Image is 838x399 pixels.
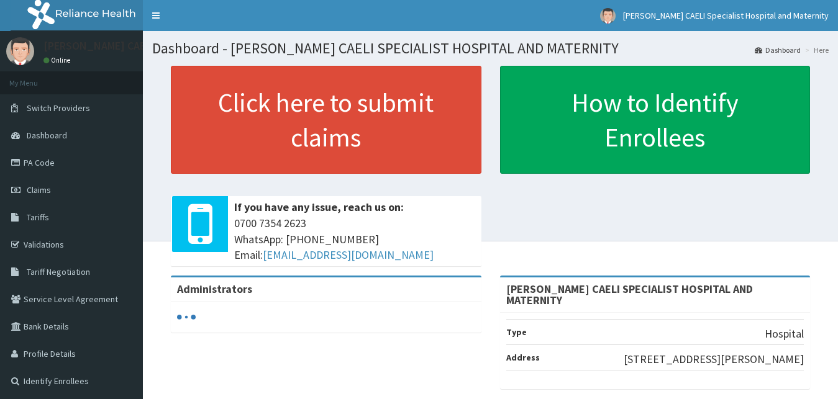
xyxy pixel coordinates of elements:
[27,266,90,277] span: Tariff Negotiation
[171,66,481,174] a: Click here to submit claims
[506,352,540,363] b: Address
[43,56,73,65] a: Online
[43,40,318,52] p: [PERSON_NAME] CAELI Specialist Hospital and Maternity
[500,66,811,174] a: How to Identify Enrollees
[27,212,49,223] span: Tariffs
[234,215,475,263] span: 0700 7354 2623 WhatsApp: [PHONE_NUMBER] Email:
[27,130,67,141] span: Dashboard
[234,200,404,214] b: If you have any issue, reach us on:
[624,351,804,367] p: [STREET_ADDRESS][PERSON_NAME]
[755,45,801,55] a: Dashboard
[623,10,829,21] span: [PERSON_NAME] CAELI Specialist Hospital and Maternity
[506,326,527,338] b: Type
[27,102,90,114] span: Switch Providers
[600,8,616,24] img: User Image
[177,308,196,326] svg: audio-loading
[802,45,829,55] li: Here
[177,282,252,296] b: Administrators
[152,40,829,56] h1: Dashboard - [PERSON_NAME] CAELI SPECIALIST HOSPITAL AND MATERNITY
[27,184,51,195] span: Claims
[765,326,804,342] p: Hospital
[263,248,434,262] a: [EMAIL_ADDRESS][DOMAIN_NAME]
[6,37,34,65] img: User Image
[506,282,753,307] strong: [PERSON_NAME] CAELI SPECIALIST HOSPITAL AND MATERNITY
